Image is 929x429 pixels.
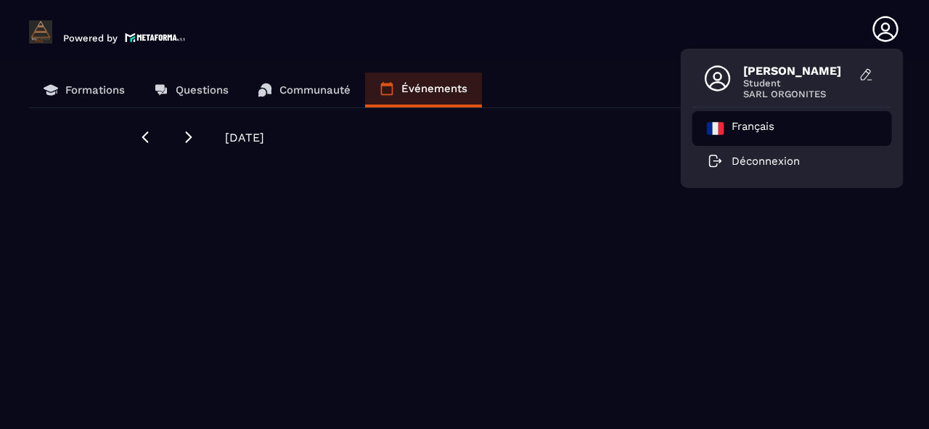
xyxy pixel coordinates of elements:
p: Français [732,120,774,137]
a: Formations [29,73,139,107]
img: logo-branding [29,20,52,44]
p: Événements [401,82,467,95]
p: Formations [65,83,125,97]
p: Déconnexion [732,155,800,168]
p: Communauté [279,83,351,97]
span: SARL ORGONITES [743,89,852,99]
p: Questions [176,83,229,97]
span: [PERSON_NAME] [743,64,852,78]
span: [DATE] [225,131,264,144]
p: Powered by [63,33,118,44]
a: Questions [139,73,243,107]
span: Student [743,78,852,89]
a: Événements [365,73,482,107]
a: Communauté [243,73,365,107]
img: logo [125,31,186,44]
